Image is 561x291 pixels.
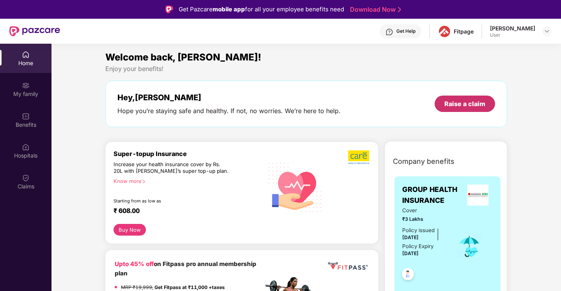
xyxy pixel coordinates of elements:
[22,143,30,151] img: svg+xml;base64,PHN2ZyBpZD0iSG9zcGl0YWxzIiB4bWxucz0iaHR0cDovL3d3dy53My5vcmcvMjAwMC9zdmciIHdpZHRoPS...
[115,260,256,277] b: on Fitpass pro annual membership plan
[402,250,419,256] span: [DATE]
[402,206,446,215] span: Cover
[105,51,261,63] span: Welcome back, [PERSON_NAME]!
[467,185,488,206] img: insurerLogo
[142,179,146,184] span: right
[114,207,256,216] div: ₹ 608.00
[350,5,399,14] a: Download Now
[114,198,230,204] div: Starting from as low as
[402,226,435,234] div: Policy issued
[114,178,259,183] div: Know more
[105,65,508,73] div: Enjoy your benefits!
[454,28,474,35] div: Fitpage
[385,28,393,36] img: svg+xml;base64,PHN2ZyBpZD0iSGVscC0zMngzMiIgeG1sbnM9Imh0dHA6Ly93d3cudzMub3JnLzIwMDAvc3ZnIiB3aWR0aD...
[402,215,446,223] span: ₹3 Lakhs
[114,161,230,175] div: Increase your health insurance cover by Rs. 20L with [PERSON_NAME]’s super top-up plan.
[544,28,550,34] img: svg+xml;base64,PHN2ZyBpZD0iRHJvcGRvd24tMzJ4MzIiIHhtbG5zPSJodHRwOi8vd3d3LnczLm9yZy8yMDAwL3N2ZyIgd2...
[398,5,401,14] img: Stroke
[115,260,154,268] b: Upto 45% off
[179,5,344,14] div: Get Pazcare for all your employee benefits need
[402,184,463,206] span: GROUP HEALTH INSURANCE
[22,174,30,182] img: svg+xml;base64,PHN2ZyBpZD0iQ2xhaW0iIHhtbG5zPSJodHRwOi8vd3d3LnczLm9yZy8yMDAwL3N2ZyIgd2lkdGg9IjIwIi...
[154,284,225,290] strong: Get Fitpass at ₹11,000 +taxes
[402,234,419,240] span: [DATE]
[396,28,415,34] div: Get Help
[398,266,417,285] img: svg+xml;base64,PHN2ZyB4bWxucz0iaHR0cDovL3d3dy53My5vcmcvMjAwMC9zdmciIHdpZHRoPSI0OC45NDMiIGhlaWdodD...
[490,32,535,38] div: User
[263,154,328,219] img: svg+xml;base64,PHN2ZyB4bWxucz0iaHR0cDovL3d3dy53My5vcmcvMjAwMC9zdmciIHhtbG5zOnhsaW5rPSJodHRwOi8vd3...
[114,224,146,236] button: Buy Now
[165,5,173,13] img: Logo
[393,156,454,167] span: Company benefits
[9,26,60,36] img: New Pazcare Logo
[121,284,153,290] del: MRP ₹19,999,
[444,99,485,108] div: Raise a claim
[327,259,369,273] img: fppp.png
[348,150,370,165] img: b5dec4f62d2307b9de63beb79f102df3.png
[457,234,482,259] img: icon
[114,150,263,158] div: Super-topup Insurance
[22,51,30,59] img: svg+xml;base64,PHN2ZyBpZD0iSG9tZSIgeG1sbnM9Imh0dHA6Ly93d3cudzMub3JnLzIwMDAvc3ZnIiB3aWR0aD0iMjAiIG...
[490,25,535,32] div: [PERSON_NAME]
[22,112,30,120] img: svg+xml;base64,PHN2ZyBpZD0iQmVuZWZpdHMiIHhtbG5zPSJodHRwOi8vd3d3LnczLm9yZy8yMDAwL3N2ZyIgd2lkdGg9Ij...
[22,82,30,89] img: svg+xml;base64,PHN2ZyB3aWR0aD0iMjAiIGhlaWdodD0iMjAiIHZpZXdCb3g9IjAgMCAyMCAyMCIgZmlsbD0ibm9uZSIgeG...
[439,26,450,37] img: fitpagelogo.png
[213,5,245,13] strong: mobile app
[117,93,341,102] div: Hey, [PERSON_NAME]
[402,242,433,250] div: Policy Expiry
[117,107,341,115] div: Hope you’re staying safe and healthy. If not, no worries. We’re here to help.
